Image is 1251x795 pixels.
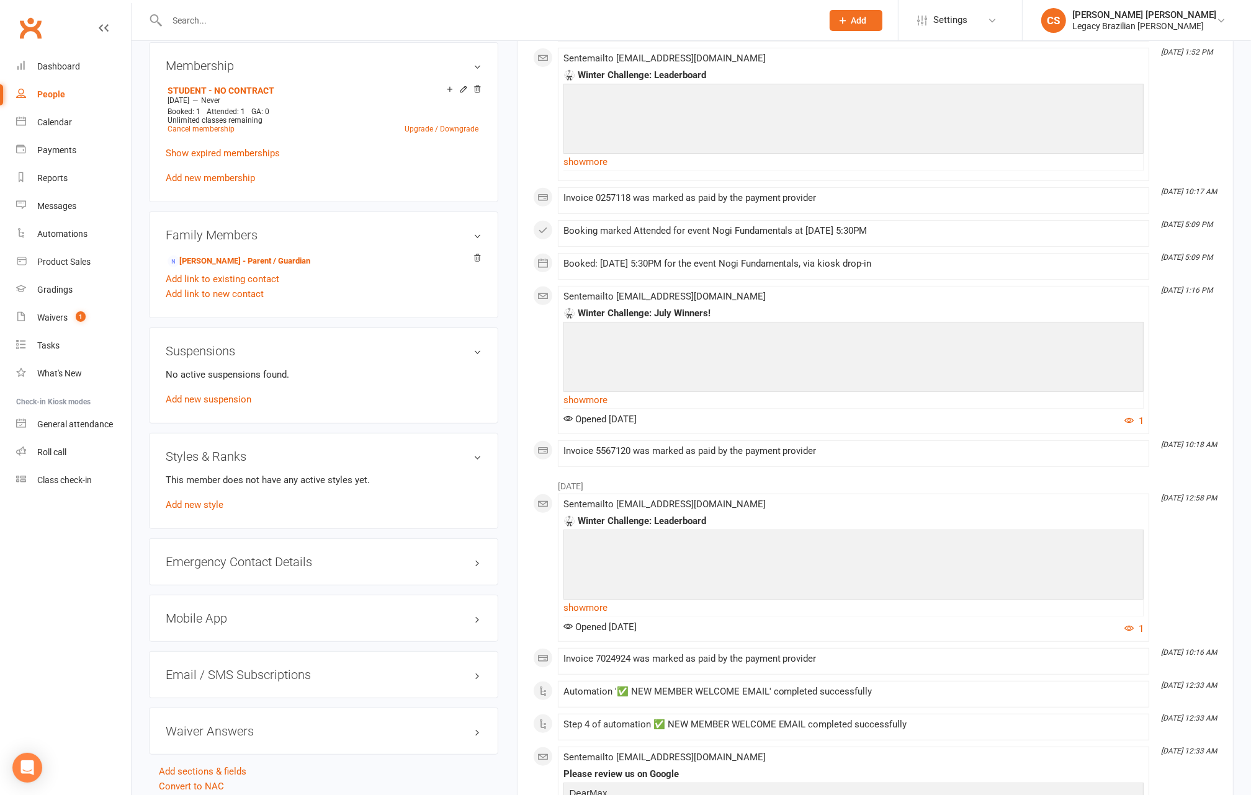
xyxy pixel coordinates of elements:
span: Add [851,16,867,25]
i: [DATE] 5:09 PM [1161,220,1213,229]
button: 1 [1124,414,1144,429]
h3: Waiver Answers [166,724,482,738]
i: [DATE] 10:17 AM [1161,187,1217,196]
div: 🥋 Winter Challenge: Leaderboard [563,516,1144,526]
span: 1 [76,311,86,322]
div: Reports [37,173,68,183]
a: Show expired memberships [166,148,280,159]
a: Add new membership [166,172,255,184]
a: Add link to existing contact [166,272,279,286]
span: Settings [933,6,967,34]
a: Payments [16,136,131,164]
a: Roll call [16,438,131,466]
span: Opened [DATE] [563,621,637,633]
span: Unlimited classes remaining [168,116,262,125]
h3: Family Members [166,228,482,242]
div: Automation '✅ NEW MEMBER WELCOME EMAIL' completed successfully [563,686,1144,697]
div: Payments [37,145,76,155]
a: show more [563,599,1144,616]
a: show more [563,391,1144,409]
a: General attendance kiosk mode [16,411,131,438]
div: Automations [37,229,87,239]
span: Booked: 1 [168,107,200,116]
div: Roll call [37,447,66,457]
div: Open Intercom Messenger [12,753,42,783]
span: Sent email to [EMAIL_ADDRESS][DOMAIN_NAME] [563,499,766,510]
div: What's New [37,368,82,378]
button: 1 [1124,621,1144,636]
div: Waivers [37,313,68,322]
h3: Emergency Contact Details [166,555,482,569]
i: [DATE] 12:58 PM [1161,494,1217,502]
i: [DATE] 1:52 PM [1161,48,1213,56]
a: People [16,81,131,109]
a: Convert to NAC [159,781,224,792]
li: [DATE] [533,473,1217,493]
a: Add sections & fields [159,766,246,777]
div: Invoice 5567120 was marked as paid by the payment provider [563,446,1144,456]
a: Clubworx [15,12,46,43]
a: Calendar [16,109,131,136]
div: — [164,95,482,105]
a: Upgrade / Downgrade [405,125,478,133]
div: Please review us on Google [563,769,1144,779]
span: Sent email to [EMAIL_ADDRESS][DOMAIN_NAME] [563,53,766,64]
div: Invoice 0257118 was marked as paid by the payment provider [563,193,1144,203]
a: Cancel membership [168,125,235,133]
div: 🥋 Winter Challenge: July Winners! [563,308,1144,319]
div: Booked: [DATE] 5:30PM for the event Nogi Fundamentals, via kiosk drop-in [563,259,1144,269]
h3: Email / SMS Subscriptions [166,668,482,682]
i: [DATE] 12:33 AM [1161,681,1217,690]
i: [DATE] 10:18 AM [1161,440,1217,449]
div: Dashboard [37,61,80,71]
div: General attendance [37,419,113,429]
span: [DATE] [168,96,189,105]
a: Reports [16,164,131,192]
a: Messages [16,192,131,220]
span: Sent email to [EMAIL_ADDRESS][DOMAIN_NAME] [563,752,766,763]
a: Tasks [16,332,131,360]
span: Attended: 1 [207,107,245,116]
a: STUDENT - NO CONTRACT [168,86,274,95]
a: Add new suspension [166,394,251,405]
span: Never [201,96,220,105]
a: Class kiosk mode [16,466,131,494]
i: [DATE] 5:09 PM [1161,253,1213,262]
p: This member does not have any active styles yet. [166,473,482,487]
a: Product Sales [16,248,131,276]
h3: Styles & Ranks [166,450,482,463]
div: Invoice 7024924 was marked as paid by the payment provider [563,654,1144,664]
div: Calendar [37,117,72,127]
a: Automations [16,220,131,248]
a: Gradings [16,276,131,304]
i: [DATE] 1:16 PM [1161,286,1213,295]
span: Opened [DATE] [563,414,637,425]
span: GA: 0 [251,107,269,116]
div: People [37,89,65,99]
a: Add new style [166,499,223,510]
i: [DATE] 12:33 AM [1161,747,1217,755]
h3: Mobile App [166,611,482,625]
div: CS [1041,8,1066,33]
div: Legacy Brazilian [PERSON_NAME] [1072,20,1216,32]
div: 🥋 Winter Challenge: Leaderboard [563,70,1144,81]
p: No active suspensions found. [166,367,482,382]
div: Step 4 of automation ✅ NEW MEMBER WELCOME EMAIL completed successfully [563,719,1144,730]
h3: Suspensions [166,344,482,358]
a: [PERSON_NAME] - Parent / Guardian [168,255,310,268]
i: [DATE] 12:33 AM [1161,714,1217,722]
div: Product Sales [37,257,91,267]
span: Sent email to [EMAIL_ADDRESS][DOMAIN_NAME] [563,291,766,302]
a: Add link to new contact [166,286,264,301]
input: Search... [163,12,814,29]
button: Add [830,10,882,31]
div: Messages [37,201,76,211]
a: Dashboard [16,53,131,81]
a: What's New [16,360,131,388]
div: Gradings [37,285,73,295]
i: [DATE] 10:16 AM [1161,648,1217,657]
div: [PERSON_NAME] [PERSON_NAME] [1072,9,1216,20]
div: Class check-in [37,475,92,485]
div: Tasks [37,340,60,350]
a: Waivers 1 [16,304,131,332]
